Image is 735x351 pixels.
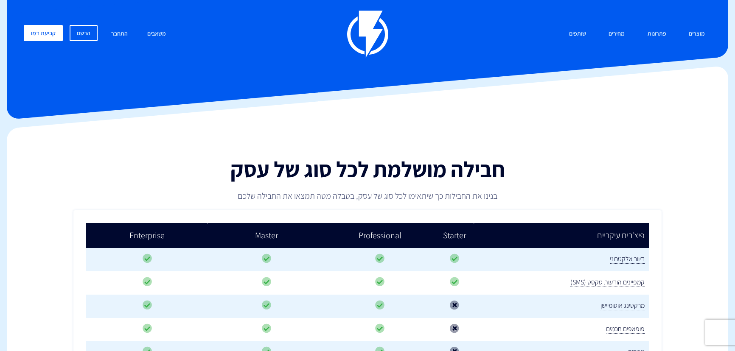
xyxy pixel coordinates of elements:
[610,254,645,264] span: דיוור אלקטרוני
[24,25,63,41] a: קביעת דמו
[602,25,631,43] a: מחירים
[70,25,98,41] a: הרשם
[563,25,592,43] a: שותפים
[606,324,645,334] span: פופאפים חכמים
[641,25,673,43] a: פתרונות
[137,157,597,181] h1: חבילה מושלמת לכל סוג של עסק
[105,25,134,43] a: התחבר
[208,223,325,248] td: Master
[325,223,435,248] td: Professional
[86,223,208,248] td: Enterprise
[141,25,172,43] a: משאבים
[137,190,597,202] p: בנינו את החבילות כך שיתאימו לכל סוג של עסק, בטבלה מטה תמצאו את החבילה שלכם
[570,278,645,287] span: קמפיינים הודעות טקסט (SMS)
[435,223,474,248] td: Starter
[682,25,711,43] a: מוצרים
[474,223,649,248] td: פיצ׳רים עיקריים
[600,301,645,310] span: מרקטינג אוטומיישן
